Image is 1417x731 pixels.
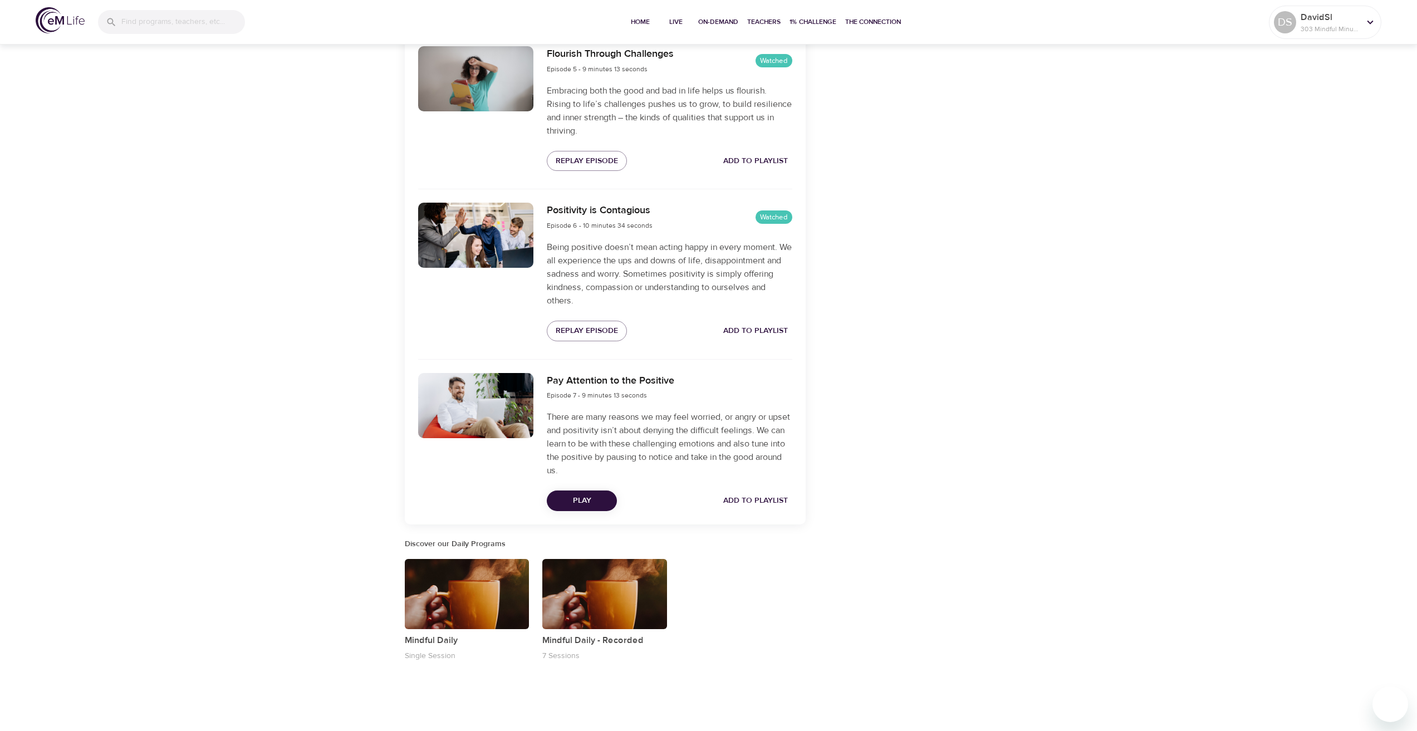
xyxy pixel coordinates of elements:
h6: Pay Attention to the Positive [547,373,674,389]
span: Watched [756,212,792,223]
button: Add to Playlist [719,490,792,511]
span: Episode 5 - 9 minutes 13 seconds [547,65,648,73]
p: DavidSl [1301,11,1360,24]
span: On-Demand [698,16,738,28]
span: Teachers [747,16,781,28]
img: logo [36,7,85,33]
div: DS [1274,11,1296,33]
p: There are many reasons we may feel worried, or angry or upset and positivity isn’t about denying ... [547,410,792,477]
button: Add to Playlist [719,151,792,171]
span: Play [556,494,608,508]
span: Add to Playlist [723,494,788,508]
button: Replay Episode [547,321,627,341]
button: Replay Episode [547,151,627,171]
input: Find programs, teachers, etc... [121,10,245,34]
p: Single Session [405,651,455,661]
button: Add to Playlist [719,321,792,341]
h6: Flourish Through Challenges [547,46,674,62]
span: Home [627,16,654,28]
h6: Positivity is Contagious [547,203,653,219]
p: Mindful Daily - Recorded [542,634,667,647]
span: 1% Challenge [790,16,836,28]
span: Episode 6 - 10 minutes 34 seconds [547,221,653,230]
span: Add to Playlist [723,324,788,338]
span: Live [663,16,689,28]
p: Being positive doesn’t mean acting happy in every moment. We all experience the ups and downs of ... [547,241,792,307]
p: 7 Sessions [542,651,580,661]
iframe: Button to launch messaging window [1372,686,1408,722]
button: Play [547,490,617,511]
p: Mindful Daily [405,634,529,647]
span: Episode 7 - 9 minutes 13 seconds [547,391,647,400]
h6: Discover our Daily Programs [405,538,806,550]
p: Embracing both the good and bad in life helps us flourish. Rising to life’s challenges pushes us ... [547,84,792,138]
p: 303 Mindful Minutes [1301,24,1360,34]
span: The Connection [845,16,901,28]
span: Add to Playlist [723,154,788,168]
span: Watched [756,56,792,66]
span: Replay Episode [556,154,618,168]
span: Replay Episode [556,324,618,338]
